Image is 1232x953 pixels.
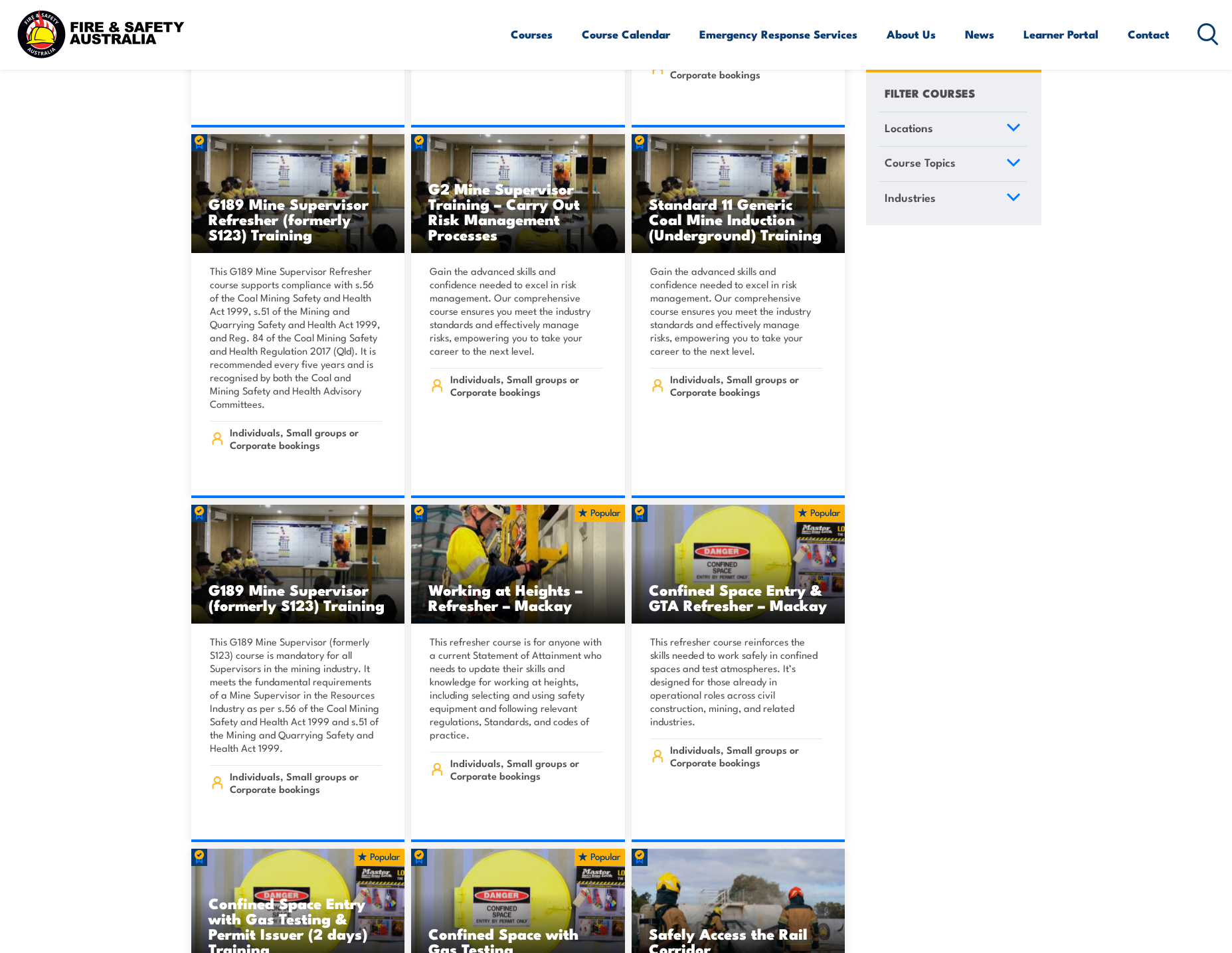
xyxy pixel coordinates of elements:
p: Gain the advanced skills and confidence needed to excel in risk management. Our comprehensive cou... [650,264,823,357]
a: Course Topics [879,147,1027,182]
a: Standard 11 Generic Coal Mine Induction (Underground) Training [632,134,845,254]
a: G189 Mine Supervisor (formerly S123) Training [191,505,405,624]
a: Contact [1128,17,1170,52]
h3: G2 Mine Supervisor Training – Carry Out Risk Management Processes [428,181,608,242]
p: This refresher course reinforces the skills needed to work safely in confined spaces and test atm... [650,635,823,728]
a: Course Calendar [582,17,670,52]
p: Gain the advanced skills and confidence needed to excel in risk management. Our comprehensive cou... [430,264,602,357]
span: Locations [885,119,933,137]
a: Courses [511,17,553,52]
span: Individuals, Small groups or Corporate bookings [230,770,382,795]
p: This refresher course is for anyone with a current Statement of Attainment who needs to update th... [430,635,602,741]
h4: FILTER COURSES [885,84,975,102]
img: Work Safely at Heights Training (1) [411,505,625,624]
span: Individuals, Small groups or Corporate bookings [670,55,822,80]
h3: G189 Mine Supervisor Refresher (formerly S123) Training [209,196,388,242]
span: Individuals, Small groups or Corporate bookings [450,756,602,782]
a: G189 Mine Supervisor Refresher (formerly S123) Training [191,134,405,254]
a: Industries [879,182,1027,217]
a: G2 Mine Supervisor Training – Carry Out Risk Management Processes [411,134,625,254]
img: Standard 11 Generic Coal Mine Induction (Surface) TRAINING (1) [411,134,625,254]
img: Standard 11 Generic Coal Mine Induction (Surface) TRAINING (1) [191,134,405,254]
p: This G189 Mine Supervisor Refresher course supports compliance with s.56 of the Coal Mining Safet... [210,264,383,410]
span: Course Topics [885,154,956,172]
a: About Us [887,17,936,52]
img: Confined Space Entry [632,505,845,624]
a: Locations [879,112,1027,147]
p: This G189 Mine Supervisor (formerly S123) course is mandatory for all Supervisors in the mining i... [210,635,383,754]
h3: G189 Mine Supervisor (formerly S123) Training [209,582,388,612]
a: Confined Space Entry & GTA Refresher – Mackay [632,505,845,624]
span: Individuals, Small groups or Corporate bookings [670,373,822,398]
span: Industries [885,189,936,207]
h3: Confined Space Entry & GTA Refresher – Mackay [649,582,828,612]
img: Standard 11 Generic Coal Mine Induction (Surface) TRAINING (1) [632,134,845,254]
a: Emergency Response Services [699,17,857,52]
a: Working at Heights – Refresher – Mackay [411,505,625,624]
a: News [965,17,994,52]
a: Learner Portal [1023,17,1099,52]
span: Individuals, Small groups or Corporate bookings [670,743,822,768]
span: Individuals, Small groups or Corporate bookings [450,373,602,398]
span: Individuals, Small groups or Corporate bookings [230,426,382,451]
h3: Standard 11 Generic Coal Mine Induction (Underground) Training [649,196,828,242]
h3: Working at Heights – Refresher – Mackay [428,582,608,612]
img: Standard 11 Generic Coal Mine Induction (Surface) TRAINING (1) [191,505,405,624]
